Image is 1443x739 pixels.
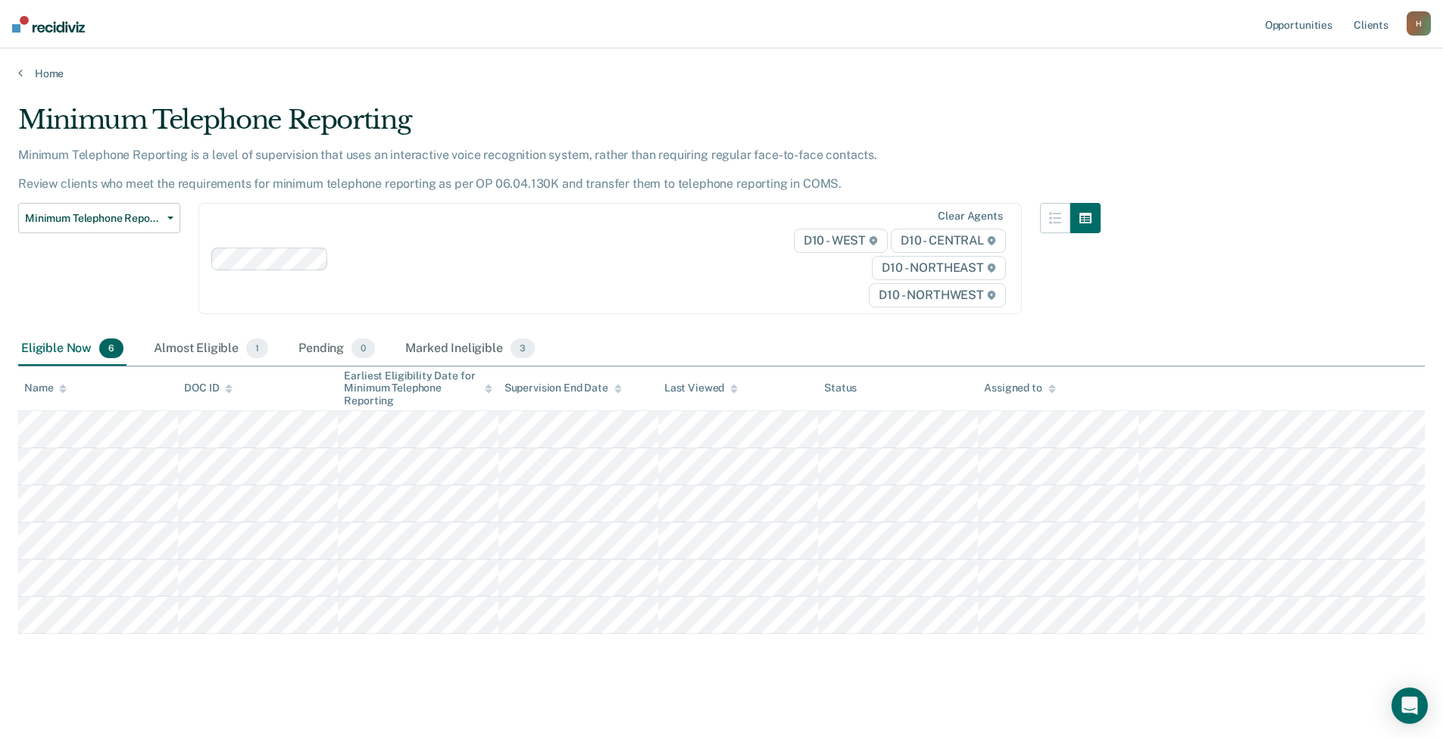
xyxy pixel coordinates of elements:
[18,332,126,366] div: Eligible Now6
[24,382,67,394] div: Name
[891,229,1006,253] span: D10 - CENTRAL
[99,338,123,358] span: 6
[18,203,180,233] button: Minimum Telephone Reporting
[18,148,877,191] p: Minimum Telephone Reporting is a level of supervision that uses an interactive voice recognition ...
[402,332,538,366] div: Marked Ineligible3
[824,382,857,394] div: Status
[246,338,268,358] span: 1
[344,369,492,407] div: Earliest Eligibility Date for Minimum Telephone Reporting
[869,283,1005,307] span: D10 - NORTHWEST
[295,332,378,366] div: Pending0
[1407,11,1431,36] button: H
[984,382,1055,394] div: Assigned to
[1391,688,1428,724] div: Open Intercom Messenger
[511,338,535,358] span: 3
[351,338,375,358] span: 0
[184,382,233,394] div: DOC ID
[664,382,738,394] div: Last Viewed
[18,104,1101,148] div: Minimum Telephone Reporting
[18,67,1425,80] a: Home
[151,332,271,366] div: Almost Eligible1
[25,212,161,225] span: Minimum Telephone Reporting
[872,256,1005,280] span: D10 - NORTHEAST
[938,210,1002,223] div: Clear agents
[12,16,85,33] img: Recidiviz
[504,382,622,394] div: Supervision End Date
[794,229,888,253] span: D10 - WEST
